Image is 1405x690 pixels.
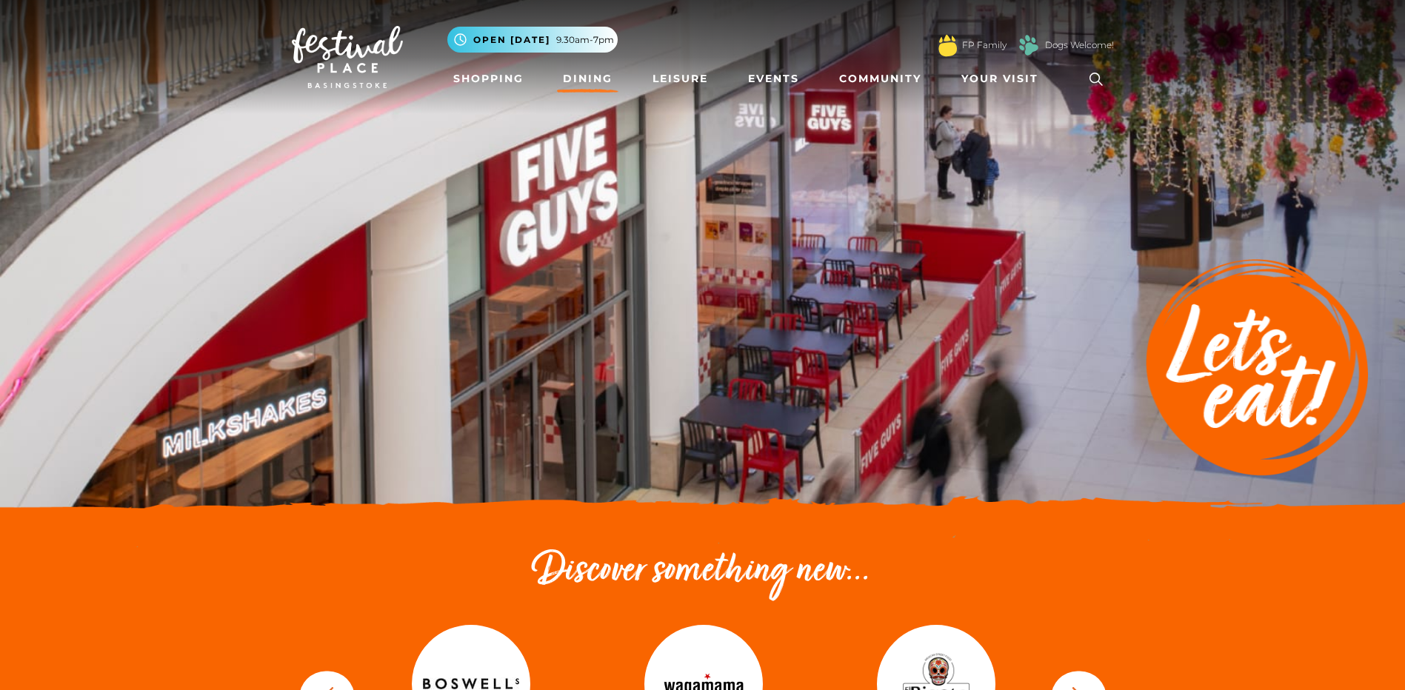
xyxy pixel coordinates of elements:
a: Leisure [647,65,714,93]
a: Events [742,65,805,93]
a: Shopping [447,65,530,93]
a: Community [833,65,927,93]
button: Open [DATE] 9.30am-7pm [447,27,618,53]
a: FP Family [962,38,1007,52]
span: 9.30am-7pm [556,33,614,47]
a: Dining [557,65,618,93]
img: Festival Place Logo [292,26,403,88]
h2: Discover something new... [292,548,1114,595]
span: Open [DATE] [473,33,550,47]
span: Your Visit [961,71,1038,87]
a: Dogs Welcome! [1045,38,1114,52]
a: Your Visit [955,65,1052,93]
